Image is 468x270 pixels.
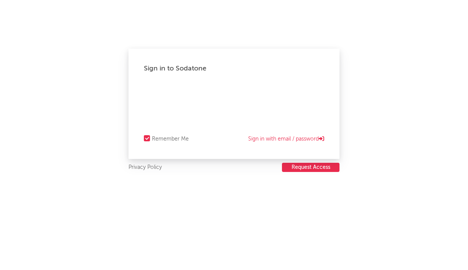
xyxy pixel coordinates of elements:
[152,134,189,144] div: Remember Me
[129,163,162,172] a: Privacy Policy
[248,134,324,144] a: Sign in with email / password
[144,64,324,73] div: Sign in to Sodatone
[282,163,339,172] button: Request Access
[282,163,339,172] a: Request Access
